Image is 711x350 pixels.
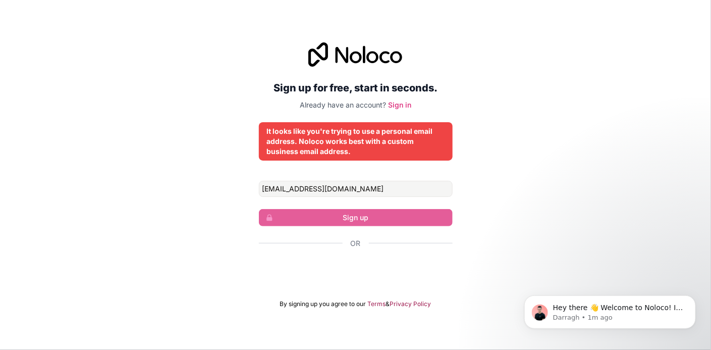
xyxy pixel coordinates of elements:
button: Sign up [259,209,453,226]
span: & [386,300,390,308]
a: Terms [368,300,386,308]
h2: Sign up for free, start in seconds. [259,79,453,97]
a: Sign in [388,101,411,109]
span: Or [351,238,361,248]
span: By signing up you agree to our [280,300,366,308]
div: It looks like you're trying to use a personal email address. Noloco works best with a custom busi... [267,126,445,157]
iframe: Sign in with Google Button [254,260,458,282]
input: Email address [259,181,453,197]
span: Already have an account? [300,101,386,109]
iframe: Intercom notifications message [509,274,711,345]
a: Privacy Policy [390,300,431,308]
